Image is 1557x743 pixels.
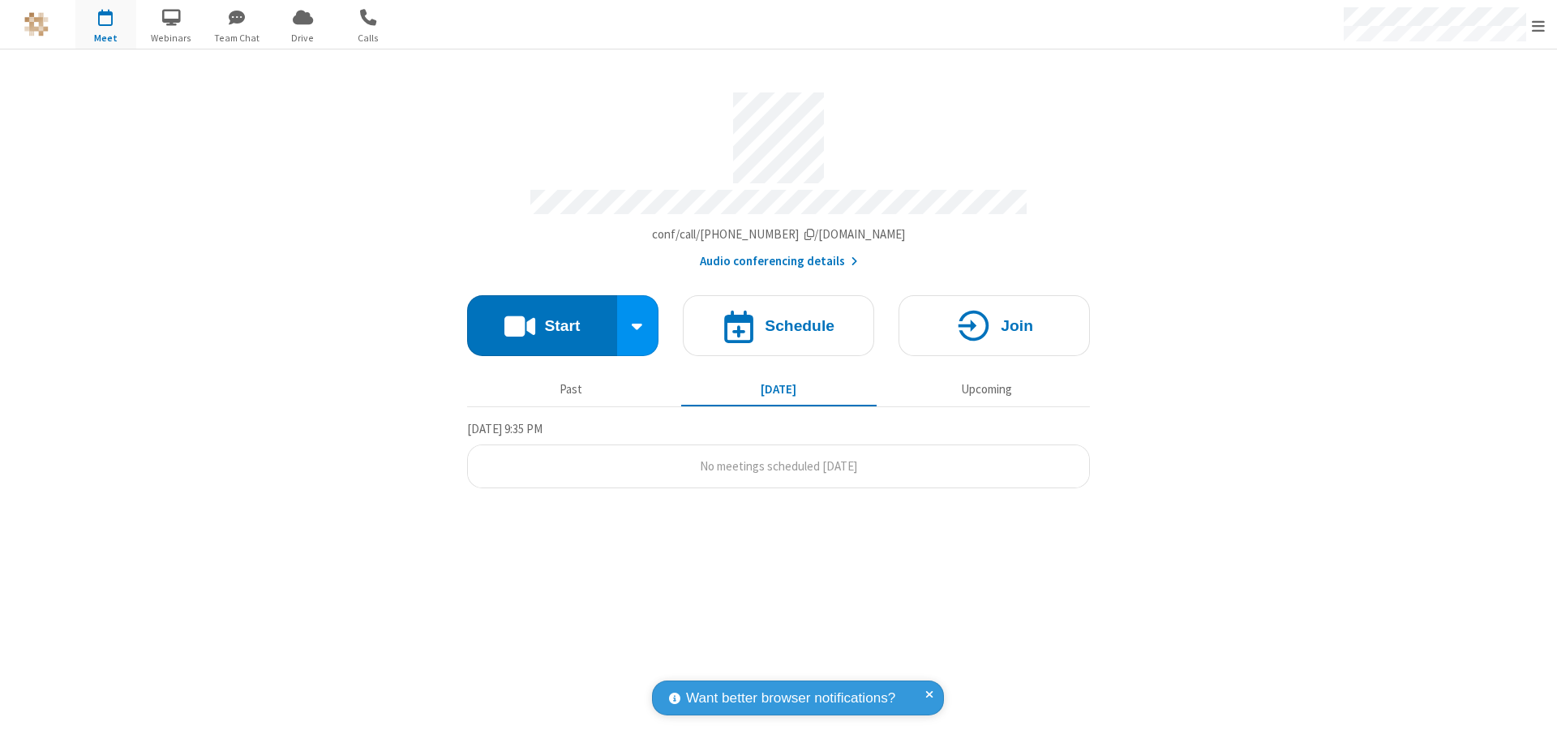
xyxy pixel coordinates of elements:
[467,419,1090,489] section: Today's Meetings
[141,31,202,45] span: Webinars
[899,295,1090,356] button: Join
[544,318,580,333] h4: Start
[272,31,333,45] span: Drive
[765,318,834,333] h4: Schedule
[652,225,906,244] button: Copy my meeting room linkCopy my meeting room link
[652,226,906,242] span: Copy my meeting room link
[700,252,858,271] button: Audio conferencing details
[1001,318,1033,333] h4: Join
[467,295,617,356] button: Start
[338,31,399,45] span: Calls
[207,31,268,45] span: Team Chat
[617,295,659,356] div: Start conference options
[24,12,49,37] img: QA Selenium DO NOT DELETE OR CHANGE
[681,374,877,405] button: [DATE]
[889,374,1084,405] button: Upcoming
[683,295,874,356] button: Schedule
[467,80,1090,271] section: Account details
[686,688,895,709] span: Want better browser notifications?
[700,458,857,474] span: No meetings scheduled [DATE]
[474,374,669,405] button: Past
[75,31,136,45] span: Meet
[467,421,543,436] span: [DATE] 9:35 PM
